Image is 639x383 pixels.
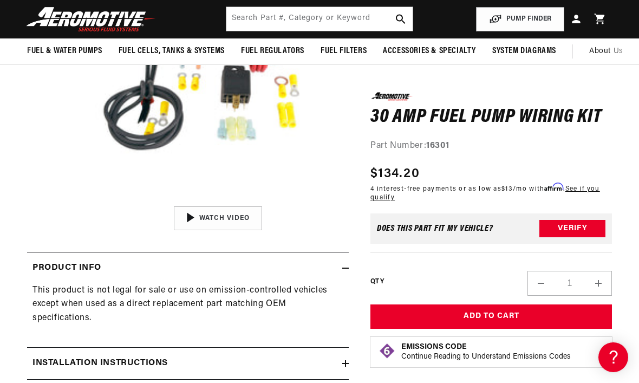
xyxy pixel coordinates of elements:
[23,7,159,32] img: Aeromotive
[11,204,206,221] a: 340 Stealth Fuel Pumps
[377,224,493,233] div: Does This part fit My vehicle?
[136,172,300,264] img: Aeromotive Tech Tuesday | Premium Wiring Harness
[370,139,612,153] div: Part Number:
[581,38,631,64] a: About Us
[19,38,110,64] summary: Fuel & Water Pumps
[370,304,612,329] button: Add to Cart
[370,183,612,203] p: 4 interest-free payments or as low as /mo with .
[149,312,208,322] a: POWERED BY ENCHANT
[539,220,605,237] button: Verify
[492,46,556,57] span: System Diagrams
[370,277,384,287] label: QTY
[401,342,467,350] strong: Emissions Code
[233,38,312,64] summary: Fuel Regulators
[379,342,396,359] img: Emissions code
[389,7,413,31] button: search button
[370,164,420,183] span: $134.20
[544,183,563,191] span: Affirm
[11,171,206,187] a: Carbureted Regulators
[32,356,168,371] h2: Installation Instructions
[241,46,304,57] span: Fuel Regulators
[401,342,571,361] button: Emissions CodeContinue Reading to Understand Emissions Codes
[11,290,206,309] button: Contact Us
[11,92,206,109] a: Getting Started
[401,352,571,361] p: Continue Reading to Understand Emissions Codes
[110,38,233,64] summary: Fuel Cells, Tanks & Systems
[11,75,206,86] div: General
[27,348,349,379] summary: Installation Instructions
[11,187,206,204] a: EFI Fuel Pumps
[375,38,484,64] summary: Accessories & Specialty
[11,154,206,171] a: Carbureted Fuel Pumps
[484,38,564,64] summary: System Diagrams
[476,7,564,31] button: PUMP FINDER
[383,46,476,57] span: Accessories & Specialty
[119,46,225,57] span: Fuel Cells, Tanks & Systems
[27,46,102,57] span: Fuel & Water Pumps
[27,252,349,284] summary: Product Info
[27,284,349,339] div: This product is not legal for sale or use on emission-controlled vehicles except when used as a d...
[589,47,623,55] span: About Us
[312,38,375,64] summary: Fuel Filters
[226,7,413,31] input: Search by Part Number, Category or Keyword
[426,141,449,150] strong: 16301
[370,108,612,126] h1: 30 AMP Fuel Pump Wiring Kit
[11,120,206,130] div: Frequently Asked Questions
[501,185,513,192] span: $13
[11,222,206,238] a: Brushless Fuel Pumps
[11,137,206,154] a: EFI Regulators
[32,261,101,275] h2: Product Info
[321,46,367,57] span: Fuel Filters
